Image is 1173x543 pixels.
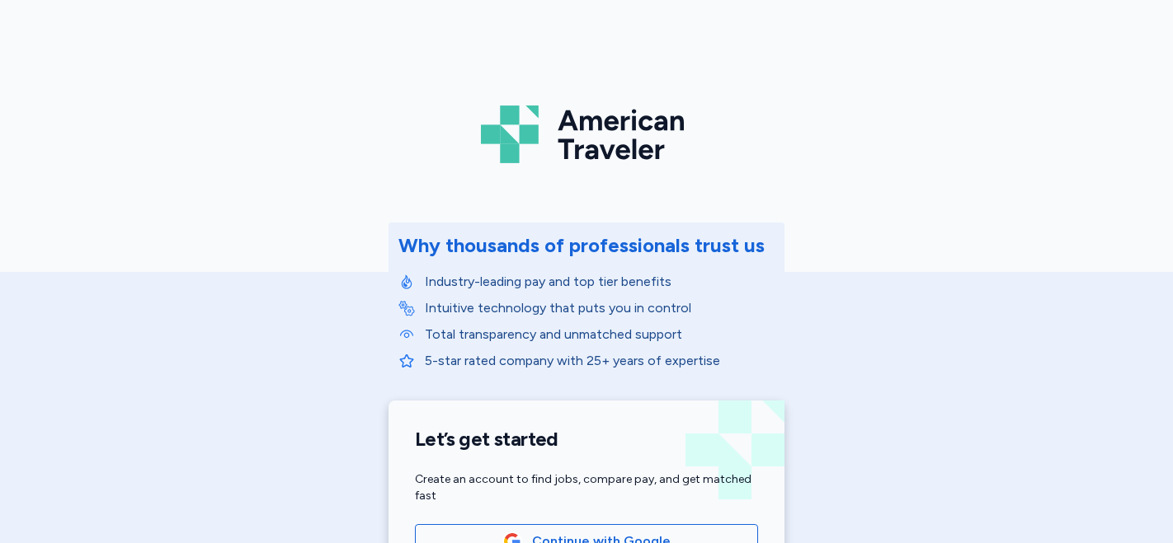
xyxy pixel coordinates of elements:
[425,325,775,344] p: Total transparency and unmatched support
[425,351,775,371] p: 5-star rated company with 25+ years of expertise
[415,471,758,504] div: Create an account to find jobs, compare pay, and get matched fast
[425,272,775,292] p: Industry-leading pay and top tier benefits
[481,99,692,170] img: Logo
[398,232,765,259] div: Why thousands of professionals trust us
[425,298,775,318] p: Intuitive technology that puts you in control
[415,427,758,452] h1: Let’s get started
